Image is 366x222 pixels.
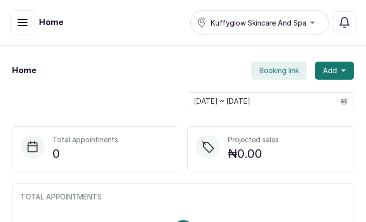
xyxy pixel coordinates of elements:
[259,66,299,76] span: Booking link
[39,17,63,29] h1: Home
[228,135,279,145] p: Projected sales
[188,93,334,110] input: Select date
[340,98,347,105] svg: calendar
[12,65,36,77] h1: Home
[228,145,279,163] p: ₦0.00
[323,66,337,76] span: Add
[251,62,307,80] button: Booking link
[21,192,345,202] p: TOTAL APPOINTMENTS
[53,135,118,145] p: Total appointments
[315,62,354,80] button: Add
[190,10,329,35] button: Kuffyglow Skincare And Spa
[53,145,118,163] p: 0
[211,18,306,28] span: Kuffyglow Skincare And Spa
